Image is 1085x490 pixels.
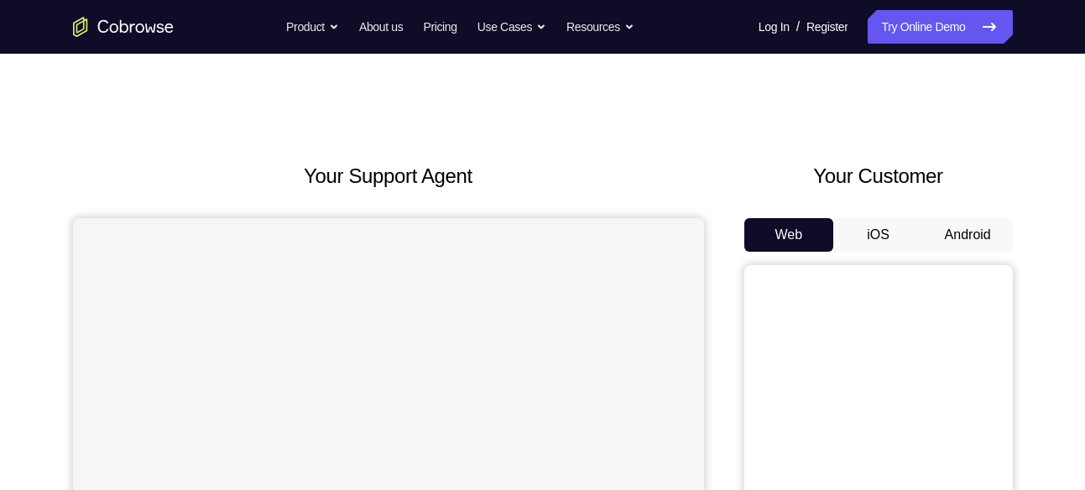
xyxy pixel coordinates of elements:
[759,10,790,44] a: Log In
[423,10,456,44] a: Pricing
[359,10,403,44] a: About us
[744,161,1013,191] h2: Your Customer
[796,17,800,37] span: /
[477,10,546,44] button: Use Cases
[833,218,923,252] button: iOS
[806,10,848,44] a: Register
[744,218,834,252] button: Web
[923,218,1013,252] button: Android
[868,10,1012,44] a: Try Online Demo
[73,161,704,191] h2: Your Support Agent
[286,10,339,44] button: Product
[566,10,634,44] button: Resources
[73,17,174,37] a: Go to the home page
